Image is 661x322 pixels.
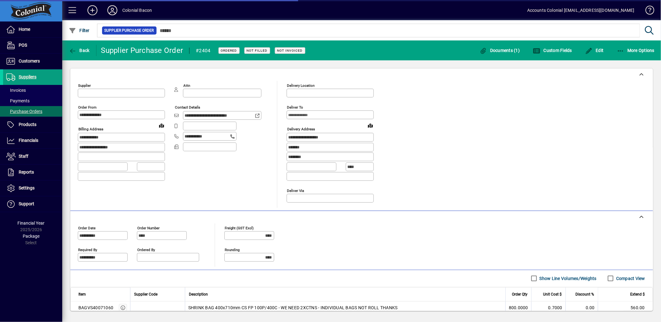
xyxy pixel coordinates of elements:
span: Not Invoiced [277,49,303,53]
button: Edit [584,45,605,56]
span: Supplier Purchase Order [105,27,154,34]
button: More Options [615,45,656,56]
a: Support [3,196,62,212]
button: Add [82,5,102,16]
button: Profile [102,5,122,16]
a: Staff [3,149,62,164]
span: Filter [69,28,90,33]
span: Invoices [6,88,26,93]
button: Filter [67,25,91,36]
td: 0.7000 [531,301,565,314]
span: Description [189,291,208,298]
span: SHRINK BAG 400x710mm CS FP 100P/400C - WE NEED 2XCTNS - INDIVIDUAL BAGS NOT ROLL THANKS [188,305,398,311]
td: 0.00 [565,301,598,314]
a: View on map [157,120,166,130]
span: Item [78,291,86,298]
a: Knowledge Base [641,1,653,21]
span: Support [19,201,34,206]
button: Custom Fields [531,45,574,56]
span: Supplier Code [134,291,157,298]
span: Order Qty [512,291,527,298]
span: Customers [19,58,40,63]
span: Payments [6,98,30,103]
mat-label: Required by [78,247,97,252]
span: Extend $ [630,291,645,298]
a: Invoices [3,85,62,96]
div: Colonial Bacon [122,5,152,15]
button: Back [67,45,91,56]
span: Purchase Orders [6,109,42,114]
a: Purchase Orders [3,106,62,117]
mat-label: Freight (GST excl) [225,226,254,230]
span: Reports [19,170,34,175]
mat-label: Delivery Location [287,83,315,88]
span: Not Filled [247,49,268,53]
span: Products [19,122,36,127]
span: Home [19,27,30,32]
span: POS [19,43,27,48]
span: Custom Fields [533,48,572,53]
span: Documents (1) [480,48,520,53]
app-page-header-button: Back [62,45,96,56]
span: Ordered [221,49,237,53]
mat-label: Ordered by [137,247,155,252]
button: Documents (1) [478,45,522,56]
span: Settings [19,185,35,190]
td: 800.0000 [505,301,531,314]
a: Reports [3,165,62,180]
mat-label: Attn [183,83,190,88]
a: Financials [3,133,62,148]
label: Compact View [615,275,645,282]
mat-label: Rounding [225,247,240,252]
mat-label: Deliver via [287,188,304,193]
mat-label: Order from [78,105,96,110]
td: 560.00 [598,301,653,314]
mat-label: Supplier [78,83,91,88]
div: BAGVS40071060 [78,305,113,311]
mat-label: Deliver To [287,105,303,110]
a: POS [3,38,62,53]
a: Settings [3,180,62,196]
a: View on map [365,120,375,130]
div: Supplier Purchase Order [101,45,183,55]
span: Back [69,48,90,53]
span: Discount % [575,291,594,298]
span: Package [23,234,40,239]
mat-label: Order number [137,226,160,230]
span: Financial Year [18,221,45,226]
a: Products [3,117,62,133]
span: Staff [19,154,28,159]
span: Edit [585,48,604,53]
span: Suppliers [19,74,36,79]
div: Accounts Colonial [EMAIL_ADDRESS][DOMAIN_NAME] [527,5,635,15]
a: Payments [3,96,62,106]
span: More Options [617,48,655,53]
a: Customers [3,54,62,69]
div: #2404 [196,46,210,56]
a: Home [3,22,62,37]
span: Financials [19,138,38,143]
mat-label: Order date [78,226,96,230]
span: Unit Cost $ [543,291,562,298]
label: Show Line Volumes/Weights [538,275,597,282]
